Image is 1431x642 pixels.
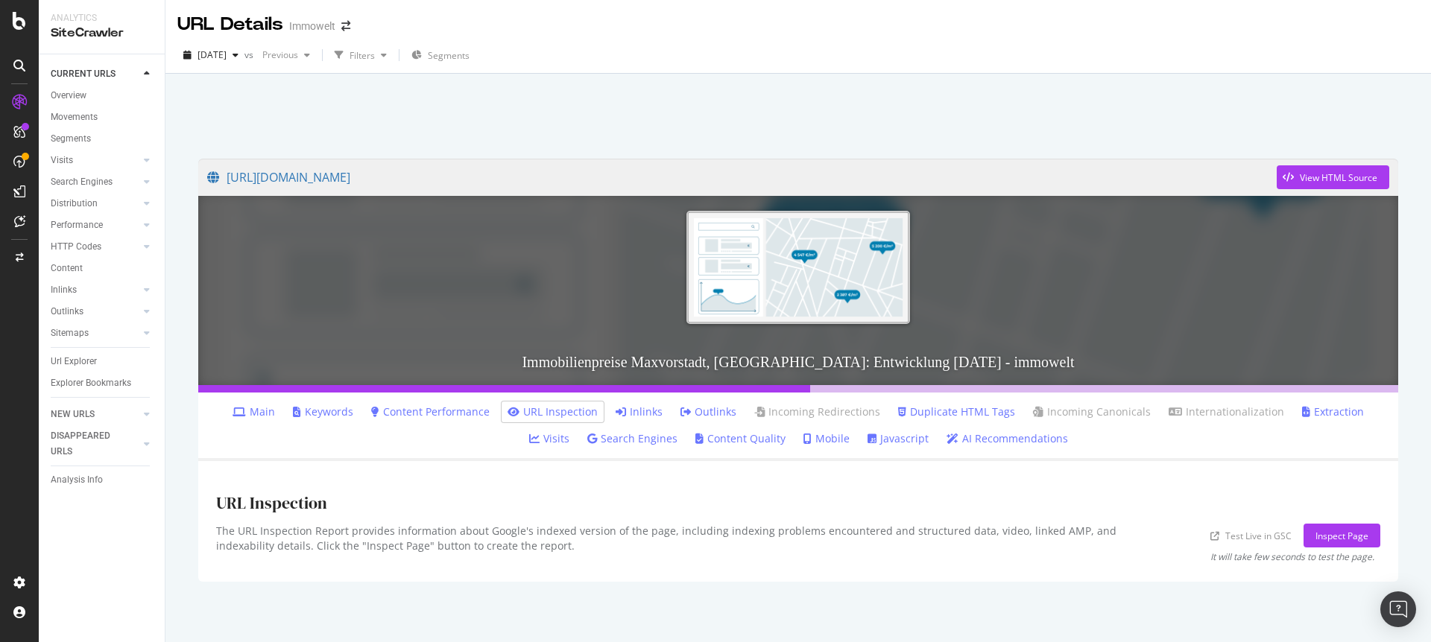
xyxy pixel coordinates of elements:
div: Outlinks [51,304,83,320]
a: Content Performance [371,404,490,419]
a: [URL][DOMAIN_NAME] [207,159,1277,196]
button: Filters [329,43,393,67]
a: Incoming Redirections [754,404,880,419]
a: AI Recommendations [947,431,1068,446]
a: Outlinks [680,404,736,419]
div: HTTP Codes [51,239,101,255]
div: CURRENT URLS [51,66,116,82]
a: Performance [51,217,139,233]
div: arrow-right-arrow-left [341,21,350,31]
a: Movements [51,109,154,125]
span: Previous [256,48,298,61]
img: Immobilienpreise Maxvorstadt, München: Entwicklung September 2025 - immowelt [686,211,910,324]
div: Inlinks [51,282,77,298]
a: Overview [51,88,154,104]
a: Outlinks [51,304,139,320]
a: Inlinks [616,404,663,419]
button: Inspect Page [1304,524,1380,547]
a: HTTP Codes [51,239,139,255]
a: Distribution [51,196,139,212]
a: Mobile [803,431,850,446]
a: Internationalization [1169,404,1284,419]
div: Overview [51,88,86,104]
a: Javascript [868,431,929,446]
h3: Immobilienpreise Maxvorstadt, [GEOGRAPHIC_DATA]: Entwicklung [DATE] - immowelt [198,339,1398,385]
div: Content [51,261,83,276]
a: Visits [529,431,569,446]
div: Inspect Page [1315,530,1368,542]
div: URL Details [177,12,283,37]
div: Segments [51,131,91,147]
a: Content Quality [695,431,786,446]
div: Movements [51,109,98,125]
a: Content [51,261,154,276]
a: Search Engines [51,174,139,190]
a: Duplicate HTML Tags [898,404,1015,419]
div: Filters [350,49,375,62]
a: Segments [51,131,154,147]
div: It will take few seconds to test the page. [1210,550,1374,563]
a: Keywords [293,404,353,419]
a: Explorer Bookmarks [51,375,154,391]
div: NEW URLS [51,407,95,422]
span: vs [244,48,256,61]
div: Open Intercom Messenger [1380,591,1416,627]
div: Analysis Info [51,472,103,488]
button: View HTML Source [1277,165,1389,189]
div: Search Engines [51,174,113,190]
a: Visits [51,153,139,168]
a: Search Engines [587,431,677,446]
a: Extraction [1302,404,1364,419]
button: [DATE] [177,43,244,67]
div: Url Explorer [51,354,97,369]
div: Explorer Bookmarks [51,375,131,391]
span: Segments [428,49,470,62]
div: View HTML Source [1300,171,1377,184]
a: Incoming Canonicals [1033,404,1151,419]
div: Immowelt [289,19,335,34]
a: DISAPPEARED URLS [51,428,139,460]
div: Distribution [51,196,98,212]
a: Inlinks [51,282,139,298]
button: Segments [405,43,476,67]
a: Sitemaps [51,325,139,341]
button: Previous [256,43,316,67]
a: URL Inspection [508,404,598,419]
a: CURRENT URLS [51,66,139,82]
a: Test Live in GSC [1210,528,1292,544]
span: 2025 Sep. 12th [198,48,227,61]
div: DISAPPEARED URLS [51,428,126,460]
a: Url Explorer [51,354,154,369]
div: Analytics [51,12,153,25]
a: Analysis Info [51,472,154,488]
div: SiteCrawler [51,25,153,42]
div: Performance [51,217,103,233]
div: The URL Inspection Report provides information about Google's indexed version of the page, includ... [216,524,1157,563]
h1: URL Inspection [216,494,327,512]
a: NEW URLS [51,407,139,422]
div: Sitemaps [51,325,89,341]
a: Main [233,404,275,419]
div: Visits [51,153,73,168]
